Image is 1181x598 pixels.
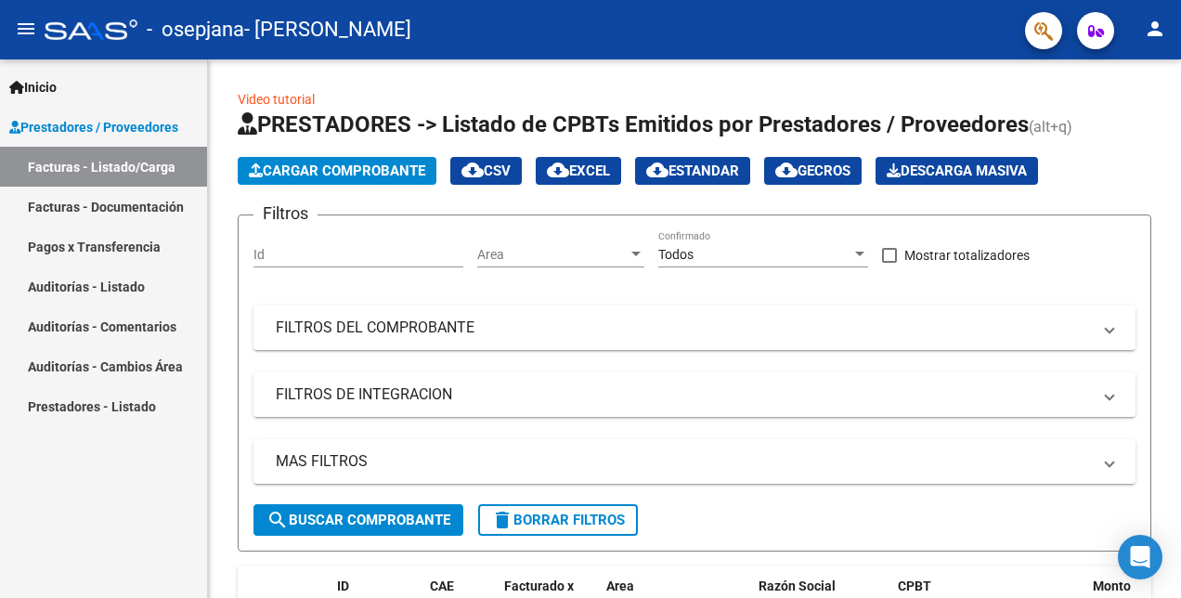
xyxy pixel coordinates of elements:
[547,162,610,179] span: EXCEL
[759,578,836,593] span: Razón Social
[1093,578,1131,593] span: Monto
[491,509,513,531] mat-icon: delete
[646,159,668,181] mat-icon: cloud_download
[238,157,436,185] button: Cargar Comprobante
[775,162,850,179] span: Gecros
[276,318,1091,338] mat-panel-title: FILTROS DEL COMPROBANTE
[266,512,450,528] span: Buscar Comprobante
[876,157,1038,185] app-download-masive: Descarga masiva de comprobantes (adjuntos)
[547,159,569,181] mat-icon: cloud_download
[9,117,178,137] span: Prestadores / Proveedores
[606,578,634,593] span: Area
[337,578,349,593] span: ID
[635,157,750,185] button: Estandar
[238,111,1029,137] span: PRESTADORES -> Listado de CPBTs Emitidos por Prestadores / Proveedores
[276,384,1091,405] mat-panel-title: FILTROS DE INTEGRACION
[1118,535,1162,579] div: Open Intercom Messenger
[904,244,1030,266] span: Mostrar totalizadores
[147,9,244,50] span: - osepjana
[253,201,318,227] h3: Filtros
[430,578,454,593] span: CAE
[477,247,628,263] span: Area
[1144,18,1166,40] mat-icon: person
[253,504,463,536] button: Buscar Comprobante
[461,162,511,179] span: CSV
[244,9,411,50] span: - [PERSON_NAME]
[536,157,621,185] button: EXCEL
[887,162,1027,179] span: Descarga Masiva
[238,92,315,107] a: Video tutorial
[15,18,37,40] mat-icon: menu
[9,77,57,97] span: Inicio
[461,159,484,181] mat-icon: cloud_download
[253,372,1136,417] mat-expansion-panel-header: FILTROS DE INTEGRACION
[876,157,1038,185] button: Descarga Masiva
[1029,118,1072,136] span: (alt+q)
[266,509,289,531] mat-icon: search
[276,451,1091,472] mat-panel-title: MAS FILTROS
[646,162,739,179] span: Estandar
[764,157,862,185] button: Gecros
[450,157,522,185] button: CSV
[658,247,694,262] span: Todos
[898,578,931,593] span: CPBT
[478,504,638,536] button: Borrar Filtros
[491,512,625,528] span: Borrar Filtros
[775,159,798,181] mat-icon: cloud_download
[249,162,425,179] span: Cargar Comprobante
[253,305,1136,350] mat-expansion-panel-header: FILTROS DEL COMPROBANTE
[253,439,1136,484] mat-expansion-panel-header: MAS FILTROS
